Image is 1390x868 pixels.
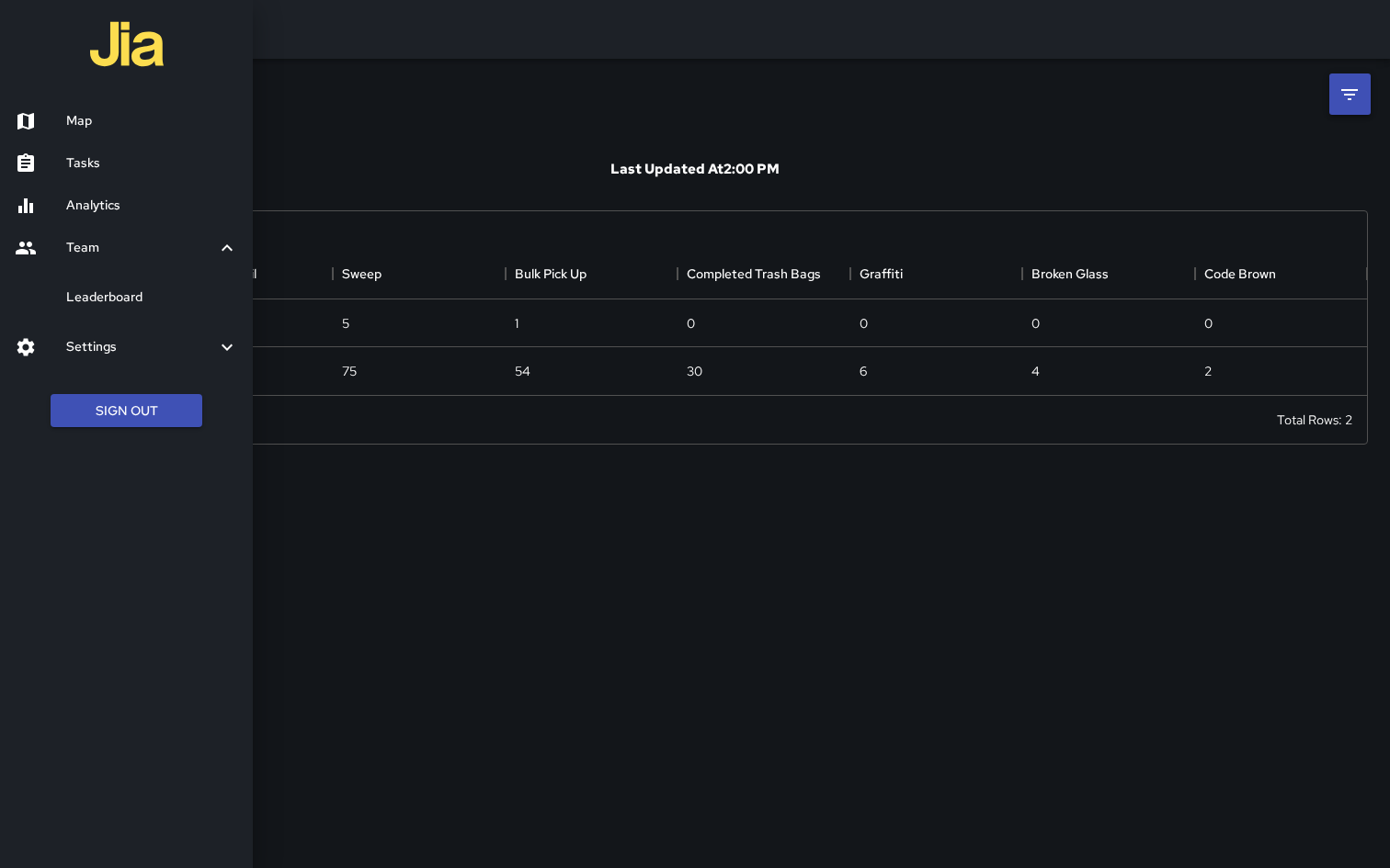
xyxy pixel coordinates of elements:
[66,238,216,258] h6: Team
[66,287,238,308] h6: Leaderboard
[66,153,238,174] h6: Tasks
[51,394,202,428] button: Sign Out
[66,337,216,357] h6: Settings
[66,111,238,131] h6: Map
[66,196,238,216] h6: Analytics
[90,7,164,81] img: jia-logo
